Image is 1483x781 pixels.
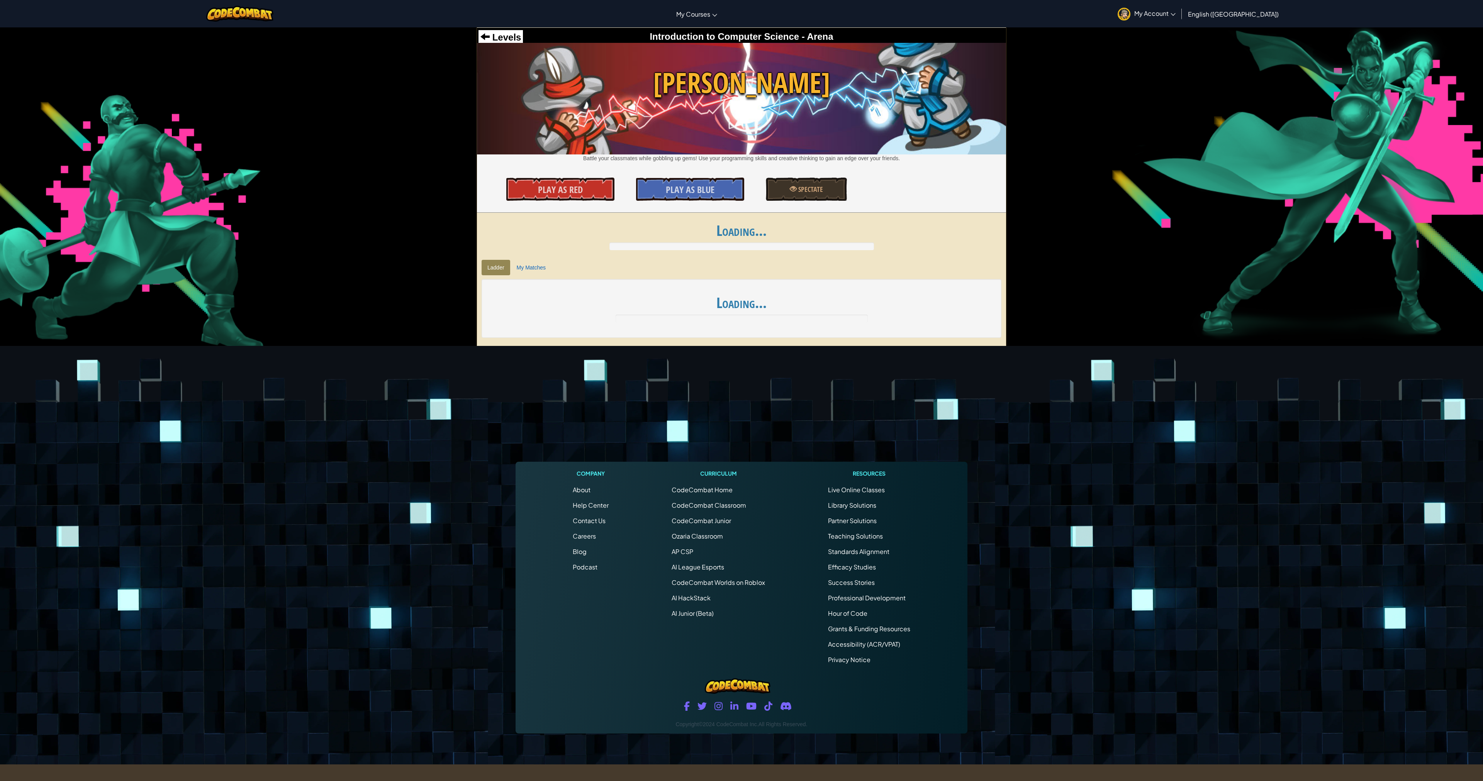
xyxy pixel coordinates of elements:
[1118,8,1130,20] img: avatar
[490,32,521,42] span: Levels
[828,578,875,586] a: Success Stories
[672,501,746,509] a: CodeCombat Classroom
[672,532,723,540] a: Ozaria Classroom
[705,678,770,694] img: CodeCombat logo
[797,185,823,194] span: Spectate
[828,486,885,494] a: Live Online Classes
[666,183,714,196] span: Play As Blue
[573,501,609,509] a: Help Center
[672,469,765,478] h1: Curriculum
[672,3,721,24] a: My Courses
[573,532,596,540] a: Careers
[672,594,711,602] a: AI HackStack
[672,517,731,525] a: CodeCombat Junior
[1188,10,1279,18] span: English ([GEOGRAPHIC_DATA])
[480,32,521,42] a: Levels
[477,63,1006,103] span: [PERSON_NAME]
[672,563,724,571] a: AI League Esports
[573,517,606,525] span: Contact Us
[828,656,870,664] a: Privacy Notice
[676,10,710,18] span: My Courses
[573,486,590,494] a: About
[828,517,877,525] a: Partner Solutions
[828,469,910,478] h1: Resources
[672,486,733,494] span: CodeCombat Home
[828,594,906,602] a: Professional Development
[206,6,274,22] img: CodeCombat logo
[477,222,1006,239] h1: Loading...
[799,31,833,42] span: - Arena
[675,721,699,727] span: Copyright
[538,183,583,196] span: Play As Red
[482,260,510,275] a: Ladder
[828,625,910,633] a: Grants & Funding Resources
[828,501,876,509] a: Library Solutions
[699,721,758,727] span: ©2024 CodeCombat Inc.
[828,547,889,556] a: Standards Alignment
[1184,3,1283,24] a: English ([GEOGRAPHIC_DATA])
[511,260,551,275] a: My Matches
[573,547,587,556] a: Blog
[477,43,1006,154] img: Wakka Maul
[1134,9,1176,17] span: My Account
[672,547,693,556] a: AP CSP
[828,532,883,540] a: Teaching Solutions
[573,563,597,571] a: Podcast
[672,609,714,617] a: AI Junior (Beta)
[489,295,994,311] h1: Loading...
[828,563,876,571] a: Efficacy Studies
[828,609,867,617] a: Hour of Code
[672,578,765,586] a: CodeCombat Worlds on Roblox
[573,469,609,478] h1: Company
[650,31,799,42] span: Introduction to Computer Science
[1114,2,1179,26] a: My Account
[766,178,847,201] a: Spectate
[477,154,1006,162] p: Battle your classmates while gobbling up gems! Use your programming skills and creative thinking ...
[828,640,900,648] a: Accessibility (ACR/VPAT)
[758,721,808,727] span: All Rights Reserved.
